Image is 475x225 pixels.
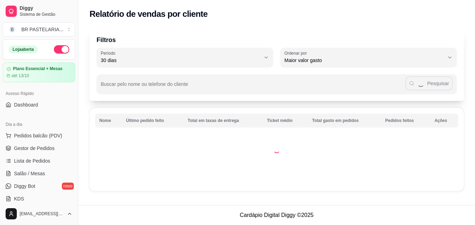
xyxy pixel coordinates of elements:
button: Alterar Status [54,45,69,54]
span: 30 dias [101,57,261,64]
a: Lista de Pedidos [3,155,75,166]
a: KDS [3,193,75,204]
button: Ordenar porMaior valor gasto [280,48,457,67]
button: Período30 dias [97,48,273,67]
span: Lista de Pedidos [14,157,50,164]
span: Diggy [20,5,72,12]
button: Pedidos balcão (PDV) [3,130,75,141]
label: Período [101,50,118,56]
span: Sistema de Gestão [20,12,72,17]
span: KDS [14,195,24,202]
div: BR PASTELARIA ... [21,26,63,33]
a: Gestor de Pedidos [3,143,75,154]
a: Plano Essencial + Mesasaté 13/10 [3,62,75,82]
span: [EMAIL_ADDRESS][DOMAIN_NAME] [20,211,64,217]
p: Filtros [97,35,457,45]
a: Diggy Botnovo [3,180,75,192]
button: [EMAIL_ADDRESS][DOMAIN_NAME] [3,205,75,222]
a: Salão / Mesas [3,168,75,179]
span: Dashboard [14,101,38,108]
label: Ordenar por [284,50,309,56]
span: Maior valor gasto [284,57,444,64]
div: Loja aberta [9,46,38,53]
button: Select a team [3,22,75,36]
span: Gestor de Pedidos [14,145,55,152]
span: Diggy Bot [14,183,35,190]
div: Acesso Rápido [3,88,75,99]
h2: Relatório de vendas por cliente [90,8,208,20]
span: Salão / Mesas [14,170,45,177]
article: até 13/10 [12,73,29,79]
a: DiggySistema de Gestão [3,3,75,20]
span: B [9,26,16,33]
span: Pedidos balcão (PDV) [14,132,62,139]
div: Dia a dia [3,119,75,130]
article: Plano Essencial + Mesas [13,66,63,71]
footer: Cardápio Digital Diggy © 2025 [78,205,475,225]
a: Dashboard [3,99,75,110]
div: Loading [273,146,280,153]
input: Buscar pelo nome ou telefone do cliente [101,83,405,90]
